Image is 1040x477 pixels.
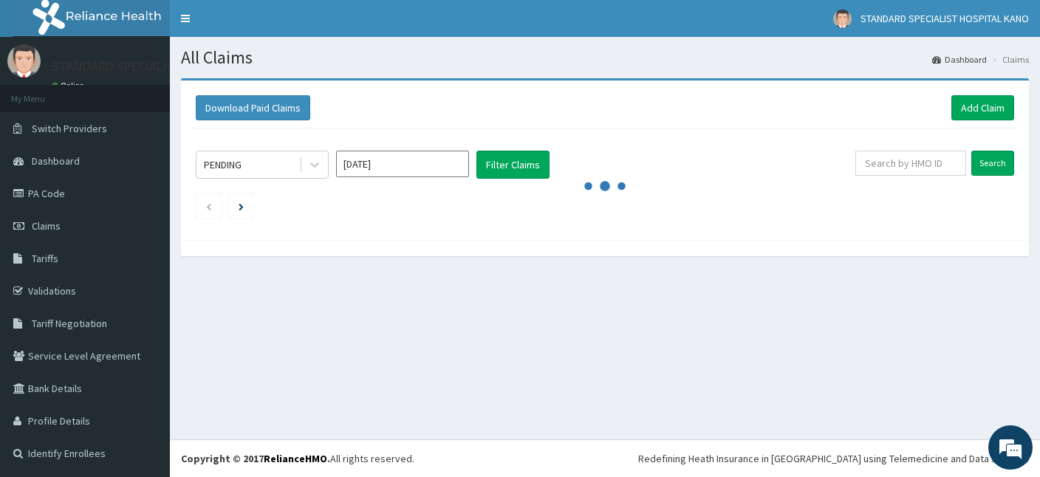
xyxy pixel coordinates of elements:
input: Select Month and Year [336,151,469,177]
input: Search [971,151,1014,176]
svg: audio-loading [583,164,627,208]
a: RelianceHMO [264,452,327,465]
div: PENDING [204,157,242,172]
button: Filter Claims [476,151,550,179]
input: Search by HMO ID [855,151,966,176]
span: Claims [32,219,61,233]
div: Redefining Heath Insurance in [GEOGRAPHIC_DATA] using Telemedicine and Data Science! [638,451,1029,466]
a: Add Claim [951,95,1014,120]
a: Previous page [205,199,212,213]
footer: All rights reserved. [170,439,1040,477]
li: Claims [988,53,1029,66]
span: Tariff Negotiation [32,317,107,330]
a: Online [52,80,87,91]
p: STANDARD SPECIALIST HOSPITAL KANO [52,60,278,73]
span: Dashboard [32,154,80,168]
a: Dashboard [932,53,987,66]
a: Next page [239,199,244,213]
button: Download Paid Claims [196,95,310,120]
img: User Image [833,10,852,28]
span: Tariffs [32,252,58,265]
strong: Copyright © 2017 . [181,452,330,465]
img: User Image [7,44,41,78]
span: STANDARD SPECIALIST HOSPITAL KANO [861,12,1029,25]
span: Switch Providers [32,122,107,135]
h1: All Claims [181,48,1029,67]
